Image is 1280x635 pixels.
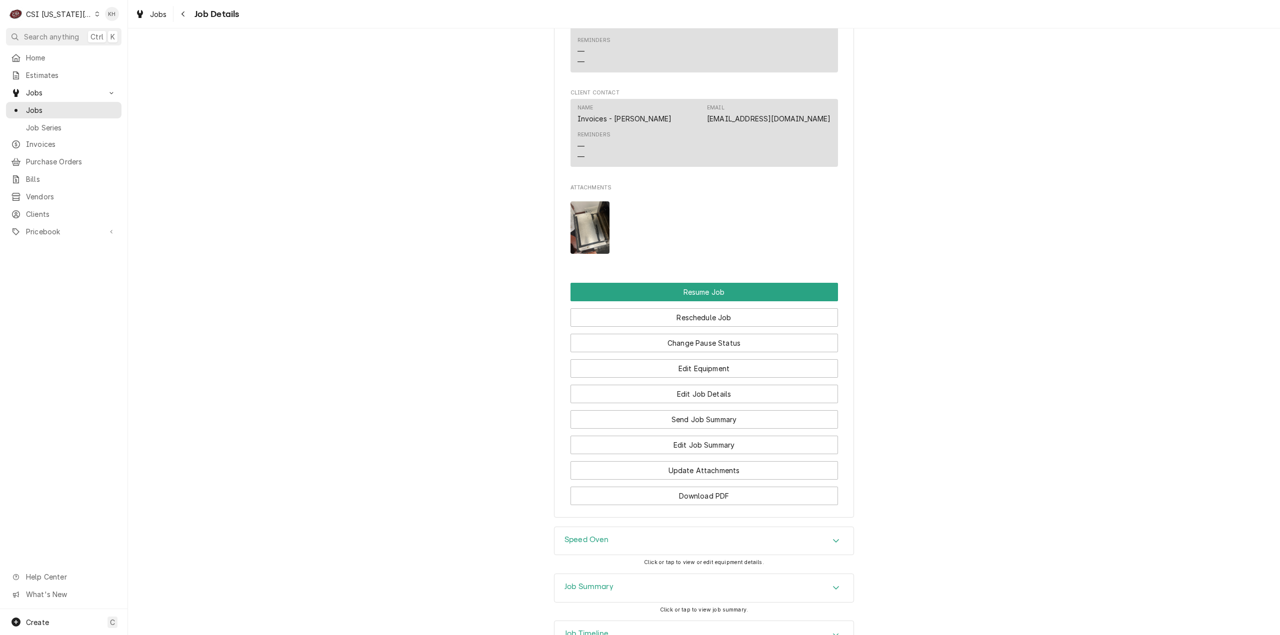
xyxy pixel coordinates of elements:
div: KH [105,7,119,21]
div: Button Group Row [570,403,838,429]
h3: Speed Oven [564,535,609,545]
div: Button Group Row [570,283,838,301]
div: Email [707,104,724,112]
button: Navigate back [175,6,191,22]
button: Change Pause Status [570,334,838,352]
span: Jobs [26,87,101,98]
button: Accordion Details Expand Trigger [554,574,853,602]
button: Download PDF [570,487,838,505]
span: Purchase Orders [26,156,116,167]
div: CSI [US_STATE][GEOGRAPHIC_DATA] [26,9,92,19]
button: Search anythingCtrlK [6,28,121,45]
div: Reminders [577,36,610,44]
div: Email [707,104,830,124]
a: Jobs [6,102,121,118]
button: Accordion Details Expand Trigger [554,527,853,555]
span: Job Details [191,7,239,21]
h3: Job Summary [564,582,613,592]
span: Jobs [26,105,116,115]
button: Edit Job Summary [570,436,838,454]
div: — [577,46,584,56]
button: Edit Equipment [570,359,838,378]
div: Button Group Row [570,429,838,454]
a: Bills [6,171,121,187]
div: Contact [570,4,838,72]
a: Go to Jobs [6,84,121,101]
span: Search anything [24,31,79,42]
div: Reminders [577,131,610,139]
button: Reschedule Job [570,308,838,327]
span: Jobs [150,9,167,19]
div: Invoices - [PERSON_NAME] [577,113,672,124]
span: Estimates [26,70,116,80]
div: Button Group Row [570,378,838,403]
span: Attachments [570,184,838,192]
div: Accordion Header [554,574,853,602]
div: Button Group Row [570,480,838,505]
div: Reminders [577,131,610,161]
button: Update Attachments [570,461,838,480]
div: Name [577,104,593,112]
div: Reminders [577,36,610,67]
div: Attachments [570,184,838,262]
a: [EMAIL_ADDRESS][DOMAIN_NAME] [707,114,830,123]
a: Purchase Orders [6,153,121,170]
button: Send Job Summary [570,410,838,429]
div: Contact [570,99,838,167]
span: Attachments [570,193,838,262]
div: Job Summary [554,574,854,603]
a: Jobs [131,6,171,22]
div: Speed Oven [554,527,854,556]
div: Button Group Row [570,352,838,378]
div: Button Group [570,283,838,505]
img: XwyZSA7vRo2UsdolVDKB [570,201,610,254]
a: Go to Help Center [6,569,121,585]
div: Location Contact List [570,4,838,77]
span: Vendors [26,191,116,202]
a: Go to Pricebook [6,223,121,240]
span: What's New [26,589,115,600]
span: Pricebook [26,226,101,237]
a: Invoices [6,136,121,152]
a: Vendors [6,188,121,205]
span: Client Contact [570,89,838,97]
span: Invoices [26,139,116,149]
div: CSI Kansas City's Avatar [9,7,23,21]
span: Click or tap to view or edit equipment details. [644,559,764,566]
span: Home [26,52,116,63]
a: Home [6,49,121,66]
span: K [110,31,115,42]
div: — [577,141,584,151]
a: Clients [6,206,121,222]
button: Resume Job [570,283,838,301]
span: Bills [26,174,116,184]
span: Help Center [26,572,115,582]
div: Accordion Header [554,527,853,555]
a: Job Series [6,119,121,136]
div: Client Contact List [570,99,838,172]
div: — [577,151,584,162]
div: Client Contact [570,89,838,171]
span: Ctrl [90,31,103,42]
span: Job Series [26,122,116,133]
div: C [9,7,23,21]
span: Create [26,618,49,627]
div: Button Group Row [570,301,838,327]
span: Click or tap to view job summary. [660,607,748,613]
a: Go to What's New [6,586,121,603]
span: Clients [26,209,116,219]
div: — [577,56,584,67]
div: Button Group Row [570,454,838,480]
div: Kelsey Hetlage's Avatar [105,7,119,21]
span: C [110,617,115,628]
div: Button Group Row [570,327,838,352]
div: Name [577,104,672,124]
button: Edit Job Details [570,385,838,403]
a: Estimates [6,67,121,83]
